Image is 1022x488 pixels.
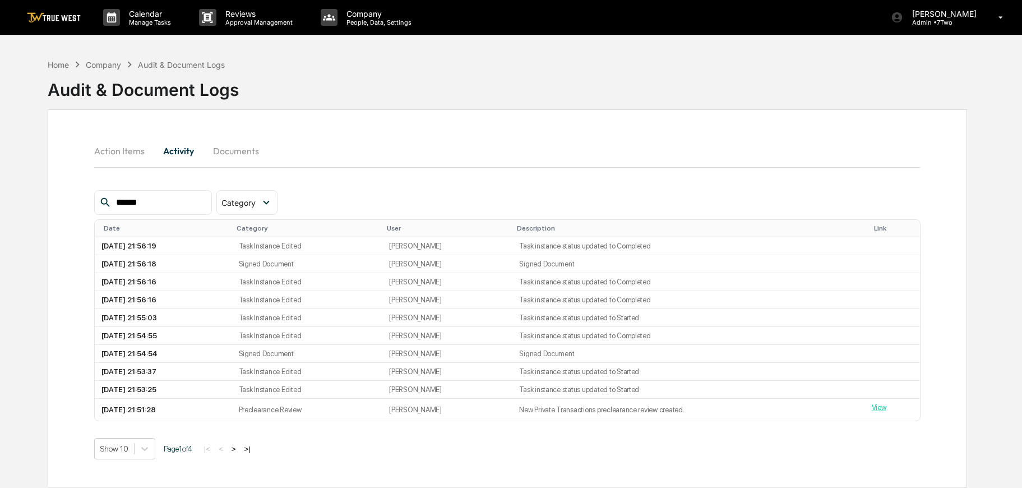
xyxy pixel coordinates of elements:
td: Task instance status updated to Started [512,363,864,381]
td: Task Instance Edited [232,273,383,291]
td: [PERSON_NAME] [382,363,512,381]
div: Date [104,224,228,232]
td: [DATE] 21:54:55 [95,327,232,345]
td: [PERSON_NAME] [382,255,512,273]
div: User [387,224,508,232]
td: New Private Transactions preclearance review created. [512,399,864,421]
a: View [872,403,886,412]
td: Task instance status updated to Started [512,381,864,399]
td: Preclearance Review [232,399,383,421]
div: Description [517,224,860,232]
td: Task instance status updated to Completed [512,273,864,291]
td: Signed Document [232,255,383,273]
td: Task instance status updated to Completed [512,291,864,309]
button: Activity [154,137,204,164]
td: [DATE] 21:53:37 [95,363,232,381]
div: Audit & Document Logs [138,60,225,70]
p: Company [337,9,417,19]
td: [PERSON_NAME] [382,273,512,291]
td: [DATE] 21:53:25 [95,381,232,399]
div: Link [874,224,916,232]
span: Page 1 of 4 [164,444,192,453]
td: [PERSON_NAME] [382,291,512,309]
td: [DATE] 21:51:28 [95,399,232,421]
button: Action Items [94,137,154,164]
td: Task Instance Edited [232,363,383,381]
td: Signed Document [512,345,864,363]
div: secondary tabs example [94,137,921,164]
td: [DATE] 21:55:03 [95,309,232,327]
td: [PERSON_NAME] [382,381,512,399]
td: [PERSON_NAME] [382,237,512,255]
button: >| [241,444,254,454]
p: Reviews [216,9,298,19]
button: > [228,444,239,454]
p: People, Data, Settings [337,19,417,26]
td: [DATE] 21:56:19 [95,237,232,255]
div: Category [237,224,378,232]
div: Company [86,60,121,70]
td: [DATE] 21:54:54 [95,345,232,363]
td: Task Instance Edited [232,381,383,399]
td: [DATE] 21:56:16 [95,273,232,291]
p: [PERSON_NAME] [903,9,982,19]
td: Task instance status updated to Completed [512,327,864,345]
div: Home [48,60,69,70]
td: [PERSON_NAME] [382,309,512,327]
td: Signed Document [232,345,383,363]
span: Category [221,198,256,208]
td: Task Instance Edited [232,237,383,255]
td: [DATE] 21:56:18 [95,255,232,273]
button: |< [201,444,214,454]
td: Signed Document [512,255,864,273]
p: Manage Tasks [120,19,177,26]
button: < [215,444,226,454]
iframe: Open customer support [986,451,1016,481]
p: Admin • 7Two [903,19,982,26]
td: Task instance status updated to Completed [512,237,864,255]
td: [PERSON_NAME] [382,327,512,345]
td: [PERSON_NAME] [382,399,512,421]
td: Task Instance Edited [232,291,383,309]
img: logo [27,12,81,23]
td: Task instance status updated to Started [512,309,864,327]
td: [DATE] 21:56:16 [95,291,232,309]
p: Calendar [120,9,177,19]
div: Audit & Document Logs [48,71,239,100]
td: [PERSON_NAME] [382,345,512,363]
td: Task Instance Edited [232,327,383,345]
p: Approval Management [216,19,298,26]
button: Documents [204,137,268,164]
td: Task Instance Edited [232,309,383,327]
